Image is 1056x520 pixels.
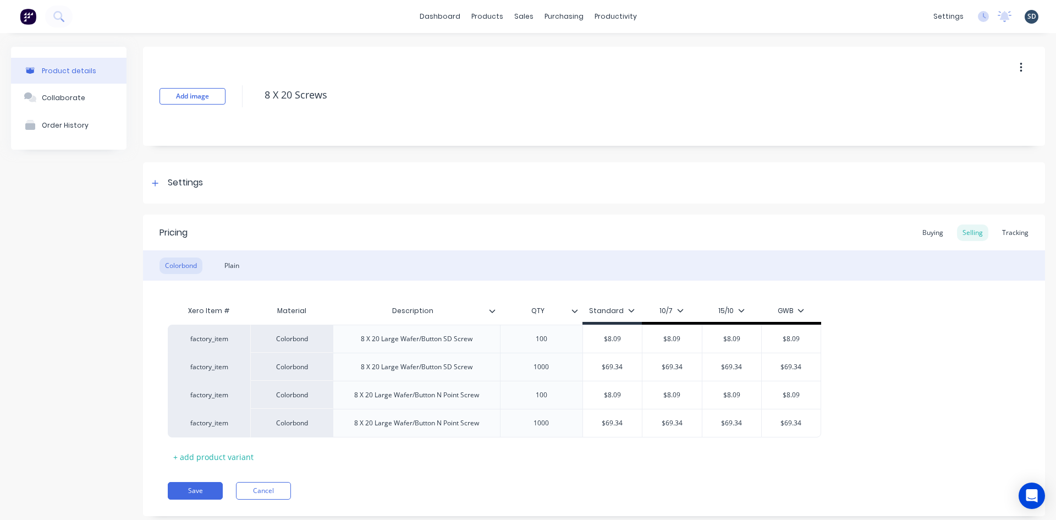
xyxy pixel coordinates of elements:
[642,381,702,409] div: $8.09
[168,448,259,466] div: + add product variant
[957,225,988,241] div: Selling
[11,58,127,84] button: Product details
[659,306,684,316] div: 10/7
[589,306,635,316] div: Standard
[917,225,949,241] div: Buying
[42,94,85,102] div: Collaborate
[259,82,954,108] textarea: 8 X 20 Screws
[250,353,333,381] div: Colorbond
[168,409,821,437] div: factory_itemColorbond8 X 20 Large Wafer/Button N Point Screw1000$69.34$69.34$69.34$69.34
[466,8,509,25] div: products
[702,381,762,409] div: $8.09
[642,353,702,381] div: $69.34
[179,334,239,344] div: factory_item
[583,353,642,381] div: $69.34
[762,409,821,437] div: $69.34
[250,409,333,437] div: Colorbond
[333,300,500,322] div: Description
[1027,12,1036,21] span: SD
[539,8,589,25] div: purchasing
[333,297,493,325] div: Description
[1019,483,1045,509] div: Open Intercom Messenger
[583,409,642,437] div: $69.34
[997,225,1034,241] div: Tracking
[500,297,576,325] div: QTY
[583,381,642,409] div: $8.09
[514,360,569,374] div: 1000
[642,325,702,353] div: $8.09
[219,258,245,274] div: Plain
[42,67,96,75] div: Product details
[928,8,969,25] div: settings
[179,390,239,400] div: factory_item
[702,353,762,381] div: $69.34
[514,332,569,346] div: 100
[589,8,642,25] div: productivity
[159,258,202,274] div: Colorbond
[778,306,804,316] div: GWB
[352,332,481,346] div: 8 X 20 Large Wafer/Button SD Screw
[159,226,188,239] div: Pricing
[718,306,745,316] div: 15/10
[168,176,203,190] div: Settings
[414,8,466,25] a: dashboard
[583,325,642,353] div: $8.09
[179,362,239,372] div: factory_item
[250,300,333,322] div: Material
[642,409,702,437] div: $69.34
[702,409,762,437] div: $69.34
[762,381,821,409] div: $8.09
[20,8,36,25] img: Factory
[11,84,127,111] button: Collaborate
[179,418,239,428] div: factory_item
[514,416,569,430] div: 1000
[42,121,89,129] div: Order History
[168,381,821,409] div: factory_itemColorbond8 X 20 Large Wafer/Button N Point Screw100$8.09$8.09$8.09$8.09
[345,388,488,402] div: 8 X 20 Large Wafer/Button N Point Screw
[345,416,488,430] div: 8 X 20 Large Wafer/Button N Point Screw
[168,300,250,322] div: Xero Item #
[168,353,821,381] div: factory_itemColorbond8 X 20 Large Wafer/Button SD Screw1000$69.34$69.34$69.34$69.34
[159,88,226,105] button: Add image
[168,325,821,353] div: factory_itemColorbond8 X 20 Large Wafer/Button SD Screw100$8.09$8.09$8.09$8.09
[500,300,582,322] div: QTY
[514,388,569,402] div: 100
[11,111,127,139] button: Order History
[250,381,333,409] div: Colorbond
[702,325,762,353] div: $8.09
[236,482,291,500] button: Cancel
[509,8,539,25] div: sales
[762,325,821,353] div: $8.09
[168,482,223,500] button: Save
[352,360,481,374] div: 8 X 20 Large Wafer/Button SD Screw
[762,353,821,381] div: $69.34
[250,325,333,353] div: Colorbond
